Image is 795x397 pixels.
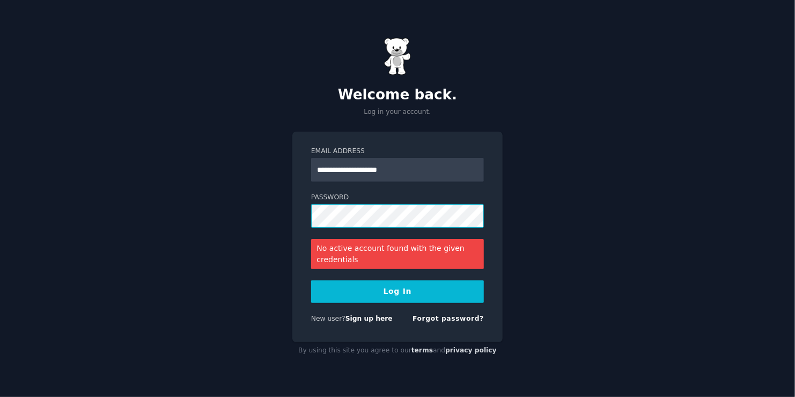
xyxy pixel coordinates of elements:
h2: Welcome back. [292,86,503,104]
a: terms [411,347,433,354]
a: Forgot password? [413,315,484,322]
label: Password [311,193,484,203]
span: New user? [311,315,345,322]
button: Log In [311,280,484,303]
div: By using this site you agree to our and [292,342,503,359]
img: Gummy Bear [384,38,411,75]
label: Email Address [311,147,484,156]
p: Log in your account. [292,107,503,117]
a: Sign up here [345,315,393,322]
a: privacy policy [445,347,497,354]
div: No active account found with the given credentials [311,239,484,269]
